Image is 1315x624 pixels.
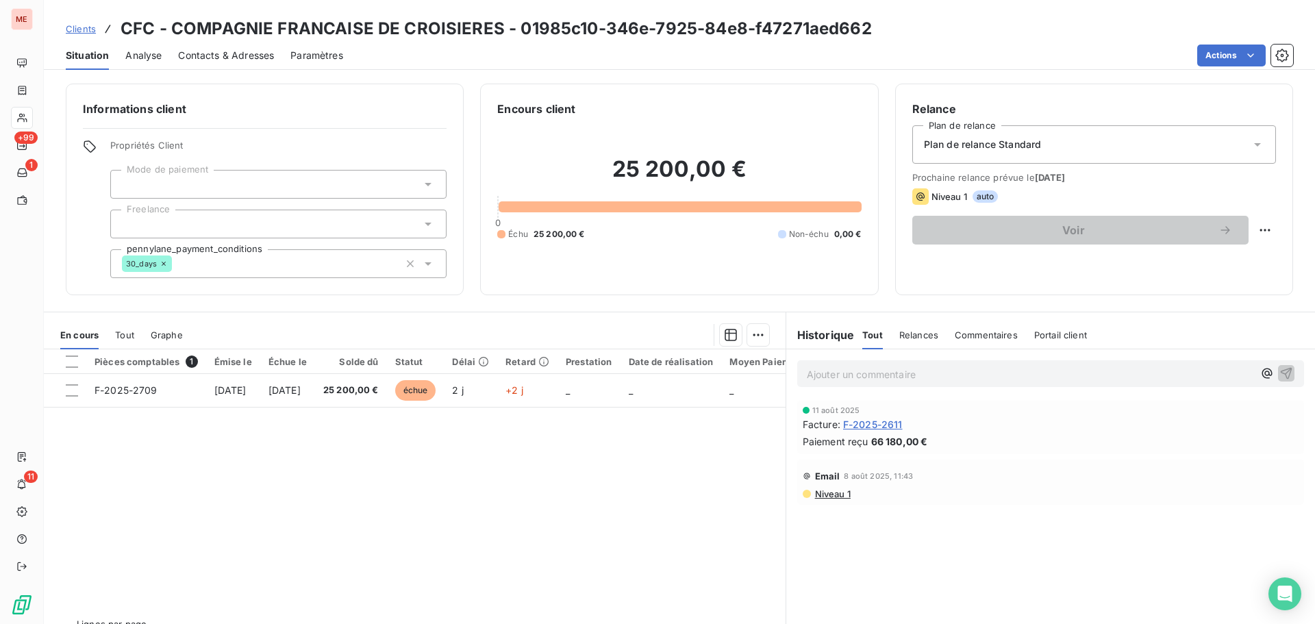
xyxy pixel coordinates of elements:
div: Émise le [214,356,252,367]
div: Retard [505,356,549,367]
span: Paramètres [290,49,343,62]
span: 11 août 2025 [812,406,860,414]
span: 30_days [126,260,157,268]
div: ME [11,8,33,30]
div: Prestation [566,356,612,367]
span: [DATE] [214,384,247,396]
span: Contacts & Adresses [178,49,274,62]
div: Solde dû [323,356,379,367]
h2: 25 200,00 € [497,155,861,197]
span: 11 [24,471,38,483]
div: Moyen Paiement [729,356,805,367]
span: F-2025-2611 [843,417,903,432]
span: Situation [66,49,109,62]
span: 0 [495,217,501,228]
a: Clients [66,22,96,36]
span: 1 [25,159,38,171]
span: Niveau 1 [814,488,851,499]
span: +2 j [505,384,523,396]
span: 25 200,00 € [534,228,585,240]
span: 2 j [452,384,463,396]
span: Tout [862,329,883,340]
span: 66 180,00 € [871,434,928,449]
div: Statut [395,356,436,367]
h6: Informations client [83,101,447,117]
h3: CFC - COMPAGNIE FRANCAISE DE CROISIERES - 01985c10-346e-7925-84e8-f47271aed662 [121,16,872,41]
h6: Encours client [497,101,575,117]
span: En cours [60,329,99,340]
h6: Relance [912,101,1276,117]
span: Relances [899,329,938,340]
span: auto [973,190,999,203]
span: Voir [929,225,1218,236]
span: _ [566,384,570,396]
input: Ajouter une valeur [122,178,133,190]
span: Commentaires [955,329,1018,340]
div: Date de réalisation [629,356,714,367]
span: Graphe [151,329,183,340]
button: Voir [912,216,1249,245]
span: 0,00 € [834,228,862,240]
span: [DATE] [268,384,301,396]
h6: Historique [786,327,855,343]
button: Actions [1197,45,1266,66]
span: 1 [186,355,198,368]
span: [DATE] [1035,172,1066,183]
span: +99 [14,132,38,144]
div: Open Intercom Messenger [1268,577,1301,610]
div: Pièces comptables [95,355,198,368]
span: Facture : [803,417,840,432]
span: Tout [115,329,134,340]
span: Échu [508,228,528,240]
span: Portail client [1034,329,1087,340]
span: _ [629,384,633,396]
span: Propriétés Client [110,140,447,159]
div: Délai [452,356,489,367]
span: Prochaine relance prévue le [912,172,1276,183]
span: 8 août 2025, 11:43 [844,472,913,480]
span: Paiement reçu [803,434,868,449]
span: 25 200,00 € [323,384,379,397]
span: Email [815,471,840,482]
span: F-2025-2709 [95,384,158,396]
span: Non-échu [789,228,829,240]
span: Plan de relance Standard [924,138,1042,151]
span: échue [395,380,436,401]
input: Ajouter une valeur [122,218,133,230]
img: Logo LeanPay [11,594,33,616]
span: Clients [66,23,96,34]
span: _ [729,384,734,396]
input: Ajouter une valeur [172,258,183,270]
span: Analyse [125,49,162,62]
span: Niveau 1 [931,191,967,202]
div: Échue le [268,356,307,367]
